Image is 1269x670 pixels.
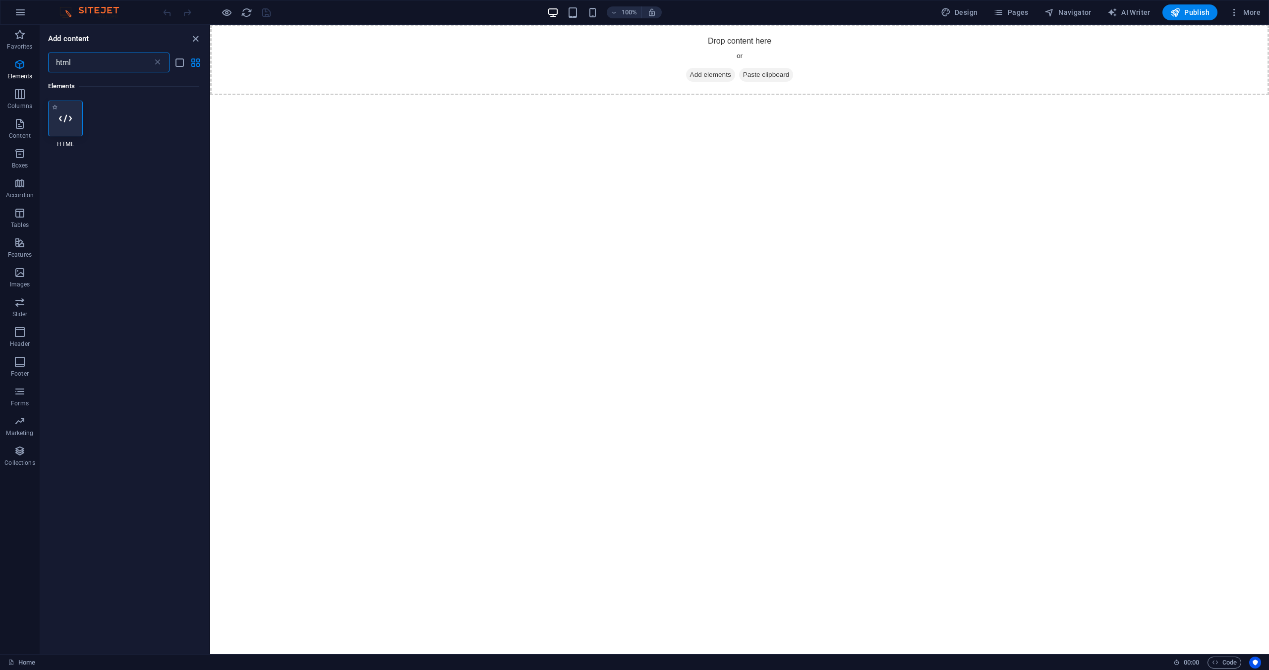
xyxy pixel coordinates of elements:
button: More [1225,4,1265,20]
h6: Elements [48,80,199,92]
button: reload [240,6,252,18]
p: Marketing [6,429,33,437]
div: HTML [48,101,83,148]
h6: Add content [48,33,89,45]
span: HTML [48,140,83,148]
p: Images [10,280,30,288]
button: Design [937,4,982,20]
p: Slider [12,310,28,318]
span: Navigator [1044,7,1092,17]
span: Pages [993,7,1028,17]
h6: 100% [622,6,637,18]
span: Code [1212,657,1237,669]
p: Accordion [6,191,34,199]
i: Reload page [241,7,252,18]
span: More [1229,7,1261,17]
button: Usercentrics [1249,657,1261,669]
button: Publish [1162,4,1217,20]
span: : [1191,659,1192,666]
button: Navigator [1040,4,1096,20]
p: Content [9,132,31,140]
i: On resize automatically adjust zoom level to fit chosen device. [647,8,656,17]
p: Columns [7,102,32,110]
p: Boxes [12,162,28,169]
p: Favorites [7,43,32,51]
img: Editor Logo [57,6,131,18]
span: Design [941,7,978,17]
button: list-view [173,56,185,68]
span: Add to favorites [52,105,58,110]
button: close panel [189,33,201,45]
button: AI Writer [1103,4,1154,20]
p: Forms [11,399,29,407]
p: Features [8,251,32,259]
input: Search [48,53,153,72]
span: Add elements [476,43,525,57]
div: Design (Ctrl+Alt+Y) [937,4,982,20]
button: Pages [989,4,1032,20]
a: Click to cancel selection. Double-click to open Pages [8,657,35,669]
p: Header [10,340,30,348]
p: Elements [7,72,33,80]
span: AI Writer [1107,7,1151,17]
button: 100% [607,6,642,18]
button: Code [1208,657,1241,669]
button: grid-view [189,56,201,68]
p: Collections [4,459,35,467]
h6: Session time [1173,657,1200,669]
button: Click here to leave preview mode and continue editing [221,6,232,18]
span: Paste clipboard [529,43,583,57]
p: Footer [11,370,29,378]
span: Publish [1170,7,1210,17]
span: 00 00 [1184,657,1199,669]
p: Tables [11,221,29,229]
